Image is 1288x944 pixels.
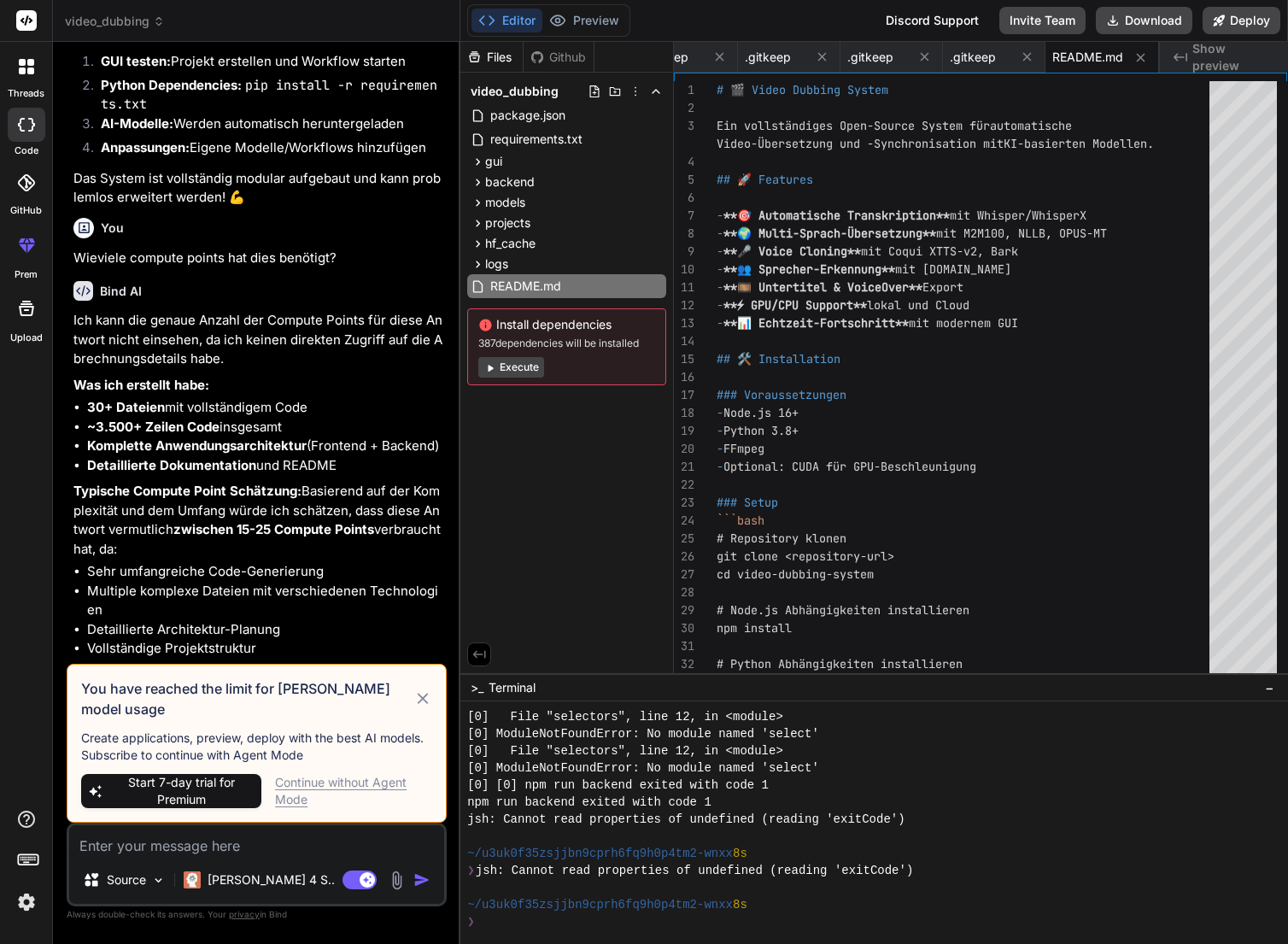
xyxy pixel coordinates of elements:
[674,566,694,583] div: 27
[717,566,874,582] span: cd video-dubbing-system
[674,350,694,368] div: 15
[87,437,307,454] strong: Komplette Anwendungsarchitektur
[717,513,764,528] span: ```bash
[87,562,443,582] li: Sehr umfangreiche Code-Generierung
[81,678,413,719] h3: You have reached the limit for [PERSON_NAME] model usage
[87,437,443,456] li: (Frontend + Backend)
[674,279,694,296] div: 11
[674,619,694,637] div: 30
[524,49,594,66] div: Github
[87,138,443,162] li: Eigene Modelle/Workflows hinzufügen
[471,679,483,696] span: >_
[229,909,260,919] span: privacy
[101,220,124,237] h6: You
[674,583,694,601] div: 28
[489,276,563,296] span: README.md
[717,351,840,366] span: ## 🛠️ Installation
[87,457,256,473] strong: Detaillierte Dokumentation
[467,845,733,862] span: ~/u3uk0f35zsjjbn9cprh6fq9h0p4tm2-wnxx
[717,423,723,438] span: -
[717,226,723,241] span: -
[1192,40,1274,74] span: Show preview
[674,296,694,314] div: 12
[674,261,694,279] div: 10
[674,422,694,440] div: 19
[485,194,525,211] span: models
[733,845,747,862] span: 8s
[1004,136,1154,151] span: KI-basierten Modellen.
[73,311,443,369] p: Ich kann die genaue Anzahl der Compute Points für diese Antwort nicht einsehen, da ich keinen dir...
[674,314,694,332] div: 13
[674,655,694,673] div: 32
[674,476,694,494] div: 22
[909,315,1018,331] span: mit modernem GUI
[10,331,43,345] label: Upload
[87,456,443,476] li: und README
[674,207,694,225] div: 7
[81,774,261,808] button: Start 7-day trial for Premium
[723,279,922,295] span: **🎞️ Untertitel & VoiceOver**
[467,896,733,913] span: ~/u3uk0f35zsjjbn9cprh6fq9h0p4tm2-wnxx
[467,862,476,879] span: ❯
[73,482,443,559] p: Basierend auf der Komplexität und dem Umfang würde ich schätzen, dass diese Antwort vermutlich ve...
[922,279,963,295] span: Export
[467,913,476,930] span: ❯
[674,494,694,512] div: 23
[467,777,769,794] span: [0] [0] npm run backend exited with code 1
[674,512,694,530] div: 24
[717,387,846,402] span: ### Voraussetzungen
[87,419,220,435] strong: ~3.500+ Zeilen Code
[674,243,694,261] div: 9
[73,249,443,268] p: Wieviele compute points hat dies benötigt?
[895,261,1011,277] span: mit [DOMAIN_NAME]
[476,862,913,879] span: jsh: Cannot read properties of undefined (reading 'exitCode')
[467,708,783,725] span: [0] File "selectors", line 12, in <module>
[674,637,694,655] div: 31
[723,405,799,420] span: Node.js 16+
[875,7,989,34] div: Discord Support
[717,620,792,636] span: npm install
[717,297,723,313] span: -
[717,531,846,546] span: # Repository klonen
[151,873,166,888] img: Pick Models
[478,357,544,378] button: Execute
[999,7,1086,34] button: Invite Team
[717,118,990,133] span: Ein vollständiges Open-Source System für
[471,9,542,32] button: Editor
[717,315,723,331] span: -
[717,208,723,223] span: -
[15,267,38,282] label: prem
[485,255,508,273] span: logs
[861,243,1018,259] span: mit Coqui XTTS-v2, Bark
[73,483,302,499] strong: Typische Compute Point Schätzung:
[717,602,969,618] span: # Node.js Abhängigkeiten installieren
[674,81,694,99] div: 1
[723,315,909,331] span: **📊 Echtzeit-Fortschritt**
[489,679,536,696] span: Terminal
[674,368,694,386] div: 16
[489,105,567,126] span: package.json
[717,459,723,474] span: -
[73,377,209,393] strong: Was ich erstellt habe:
[87,52,443,76] li: Projekt erstellen und Workflow starten
[15,144,38,158] label: code
[717,441,723,456] span: -
[184,871,201,888] img: Claude 4 Sonnet
[674,548,694,566] div: 26
[413,871,430,888] img: icon
[674,225,694,243] div: 8
[1052,49,1123,66] span: README.md
[101,53,171,69] strong: GUI testen:
[208,871,335,888] p: [PERSON_NAME] 4 S..
[10,203,42,218] label: GitHub
[867,297,969,313] span: lokal und Cloud
[173,521,374,537] strong: zwischen 15-25 Compute Points
[460,49,523,66] div: Files
[723,423,799,438] span: Python 3.8+
[674,404,694,422] div: 18
[847,49,893,66] span: .gitkeep
[12,888,41,917] img: settings
[387,871,407,890] img: attachment
[717,495,778,510] span: ### Setup
[723,208,950,223] span: **🎯 Automatische Transkription**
